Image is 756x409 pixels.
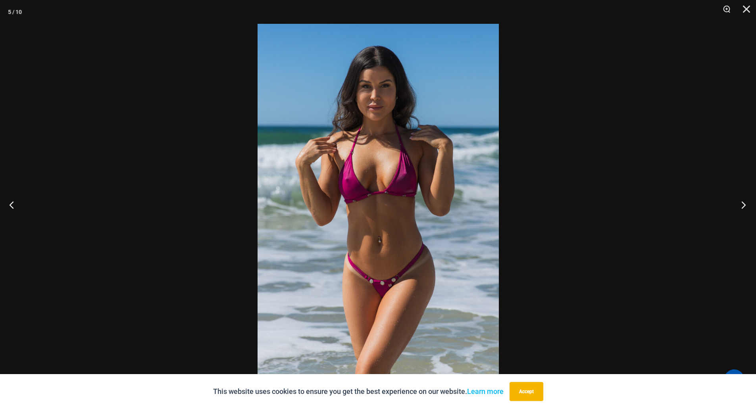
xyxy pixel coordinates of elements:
button: Accept [510,382,543,401]
p: This website uses cookies to ensure you get the best experience on our website. [213,386,504,397]
img: Tight Rope Pink 319 Top 4212 Micro 05 [258,24,499,385]
a: Learn more [467,387,504,396]
div: 5 / 10 [8,6,22,18]
button: Next [726,185,756,225]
